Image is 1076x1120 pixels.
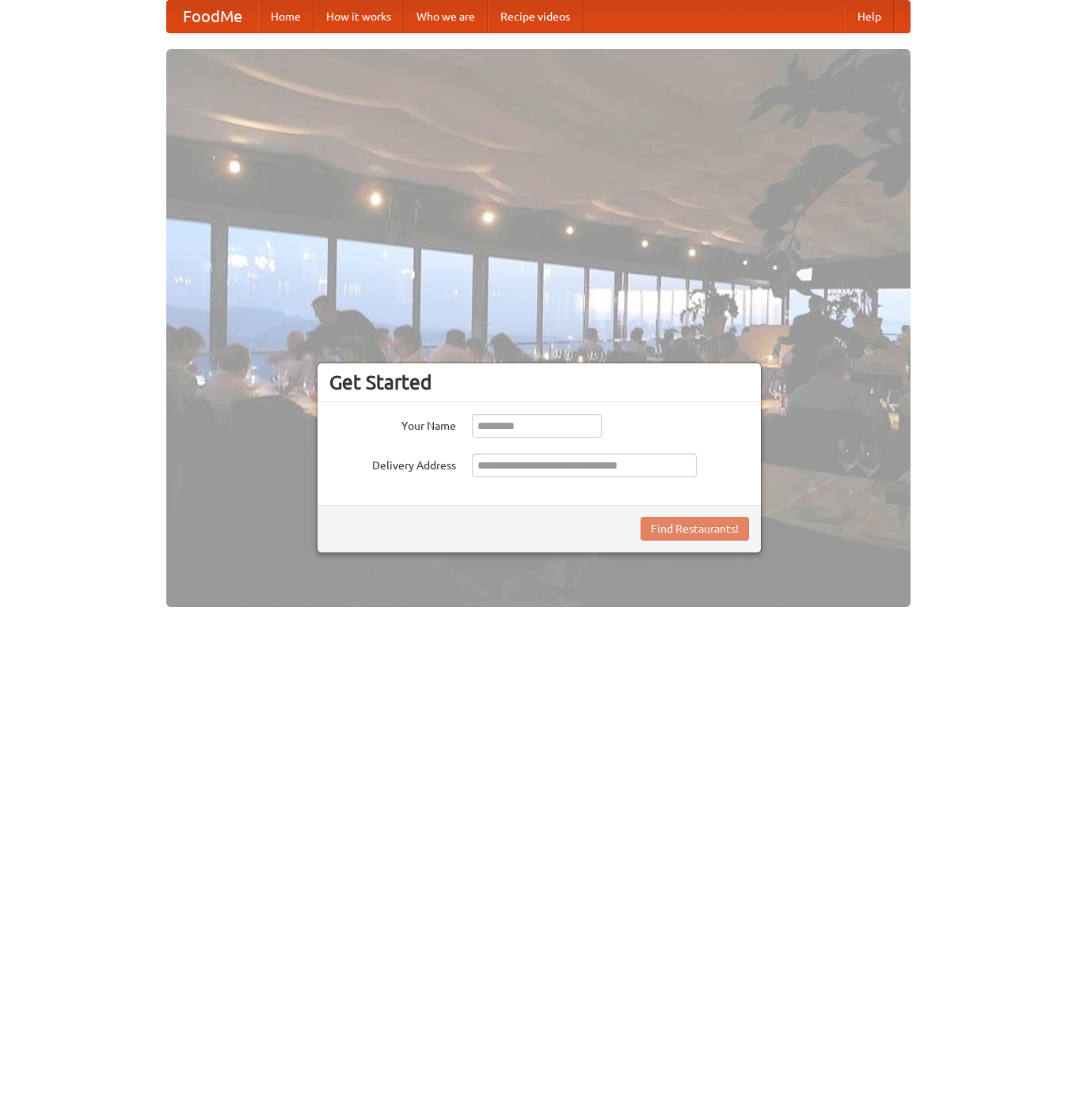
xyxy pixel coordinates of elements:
[845,1,894,32] a: Help
[329,414,456,434] label: Your Name
[258,1,314,32] a: Home
[641,517,749,541] button: Find Restaurants!
[488,1,583,32] a: Recipe videos
[329,454,456,473] label: Delivery Address
[404,1,488,32] a: Who we are
[314,1,404,32] a: How it works
[167,1,258,32] a: FoodMe
[329,370,749,394] h3: Get Started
